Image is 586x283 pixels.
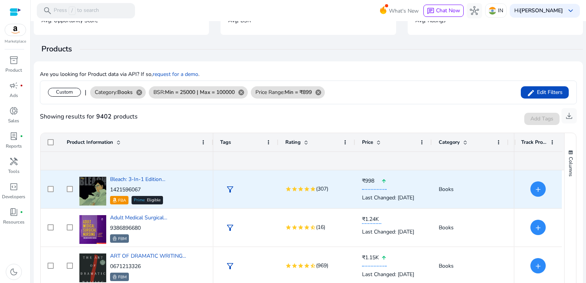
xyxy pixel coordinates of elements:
[110,224,167,232] p: 9386896680
[362,224,425,240] div: Last Changed: [DATE]
[298,186,304,192] mat-icon: star
[94,112,114,121] b: 9402
[527,87,535,99] mat-icon: edit
[9,207,18,217] span: book_4
[9,157,18,166] span: handyman
[514,8,563,13] p: Hi
[362,254,381,262] span: ₹1.15K
[381,250,387,266] mat-icon: arrow_upward
[285,186,291,192] mat-icon: star
[118,273,127,281] p: FBM
[9,106,18,115] span: donut_small
[312,89,325,96] mat-icon: cancel
[291,263,298,269] mat-icon: star
[5,24,26,36] img: amazon.svg
[40,70,199,78] p: Are you looking for Product data via API? If so, .
[304,263,310,269] mat-icon: star
[117,89,133,96] b: Books
[304,186,310,192] mat-icon: star
[9,182,18,191] span: code_blocks
[489,7,496,15] img: in.svg
[530,220,546,235] button: +
[316,261,328,270] span: (969)
[470,6,479,15] span: hub
[10,92,18,99] p: Ads
[69,7,76,15] span: /
[285,224,291,230] mat-icon: star
[427,7,435,15] span: chat
[310,224,316,230] mat-icon: star_half
[362,177,381,185] span: ₹998
[566,6,575,15] span: keyboard_arrow_down
[362,216,381,223] span: ₹1.24K
[110,214,167,221] a: Adult Medical Surgical...
[439,186,454,193] span: Books
[54,7,99,15] p: Press to search
[565,111,574,120] span: download
[535,89,563,96] span: Edit Filters
[85,88,86,97] div: |
[362,267,425,282] div: Last Changed: [DATE]
[220,139,231,146] span: Tags
[226,185,235,194] span: filter_alt
[2,193,25,200] p: Developers
[67,139,113,146] span: Product Information
[40,112,138,121] div: Showing results for products
[520,7,563,14] b: [PERSON_NAME]
[118,235,127,243] p: FBM
[9,56,18,65] span: inventory_2
[285,139,301,146] span: Rating
[285,263,291,269] mat-icon: star
[439,224,454,231] span: Books
[226,223,235,232] span: filter_alt
[134,198,145,202] span: Prime
[8,117,19,124] p: Sales
[291,224,298,230] mat-icon: star
[5,39,26,44] p: Marketplace
[521,139,547,146] span: Track Product
[8,168,20,175] p: Tools
[530,258,546,273] button: +
[43,6,52,15] span: search
[439,139,460,146] span: Category
[285,89,312,96] b: Min = ₹899
[226,262,235,271] span: filter_alt
[153,71,198,78] a: request for a demo
[567,157,574,176] span: Columns
[467,3,482,18] button: hub
[132,196,163,204] div: Eligible
[291,186,298,192] mat-icon: star
[133,89,146,96] mat-icon: cancel
[165,89,235,96] b: Min = 25000 | Max = 100000
[41,44,583,54] h4: Products
[95,88,133,96] span: Category:
[298,224,304,230] mat-icon: star
[316,223,325,232] span: (16)
[9,81,18,90] span: campaign
[48,88,81,97] div: Custom
[3,219,25,225] p: Resources
[362,139,373,146] span: Price
[110,252,186,260] a: ART OF DRAMATIC WRITING...
[423,5,464,17] button: chatChat Now
[9,132,18,141] span: lab_profile
[20,84,23,87] span: fiber_manual_record
[362,190,425,206] div: Last Changed: [DATE]
[20,211,23,214] span: fiber_manual_record
[310,186,316,192] mat-icon: star
[389,4,419,18] span: What's New
[439,262,454,270] span: Books
[381,173,387,189] mat-icon: arrow_upward
[110,176,165,183] a: Bleach: 3-In-1 Edition...
[110,263,186,270] p: 0671213326
[9,267,18,276] span: dark_mode
[118,197,126,204] p: FBA
[20,135,23,138] span: fiber_manual_record
[5,67,22,74] p: Product
[153,88,235,96] span: BSR:
[304,224,310,230] mat-icon: star
[498,4,503,17] p: IN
